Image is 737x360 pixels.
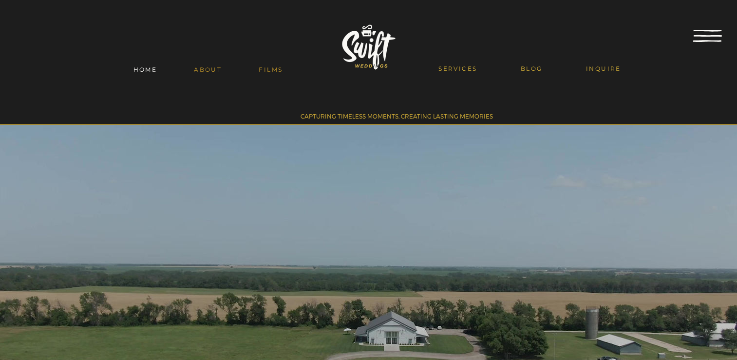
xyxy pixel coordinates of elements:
[564,60,643,77] a: INQUIRE
[417,60,499,77] a: SERVICES
[438,65,477,72] span: SERVICES
[194,66,222,73] span: ABOUT
[133,66,157,73] span: HOME
[115,61,176,78] a: HOME
[175,61,240,78] a: ABOUT
[586,65,621,72] span: INQUIRE
[301,113,493,120] span: CAPTURING TIMELESS MOMENTS, CREATING LASTING MEMORIES
[240,61,301,78] a: FILMS
[332,16,406,78] img: Wedding Videographer near me
[499,60,564,77] a: BLOG
[115,61,302,78] nav: Site
[259,66,283,73] span: FILMS
[521,65,543,72] span: BLOG
[417,60,643,77] nav: Site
